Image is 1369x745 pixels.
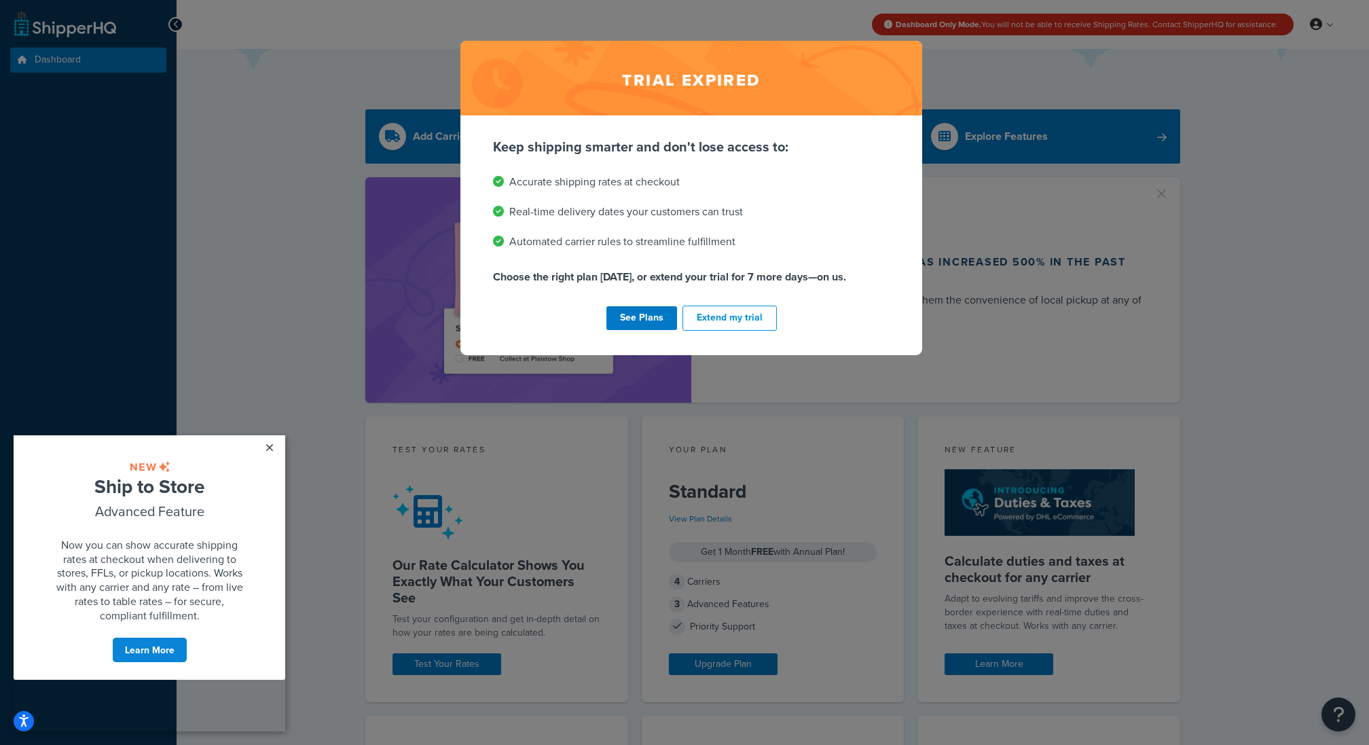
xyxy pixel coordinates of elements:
a: Learn More [98,202,174,228]
span: Ship to Store [81,37,191,65]
h2: Trial expired [460,41,922,115]
li: Accurate shipping rates at checkout [493,172,890,192]
p: Choose the right plan [DATE], or extend your trial for 7 more days—on us. [493,268,890,287]
li: Real-time delivery dates your customers can trust [493,202,890,221]
li: Automated carrier rules to streamline fulfillment [493,232,890,251]
a: See Plans [606,306,677,330]
span: Advanced Feature [81,66,191,86]
p: Keep shipping smarter and don't lose access to: [493,137,890,156]
span: Now you can show accurate shipping rates at checkout when delivering to stores, FFLs, or pickup l... [43,102,230,187]
button: Extend my trial [682,306,777,331]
